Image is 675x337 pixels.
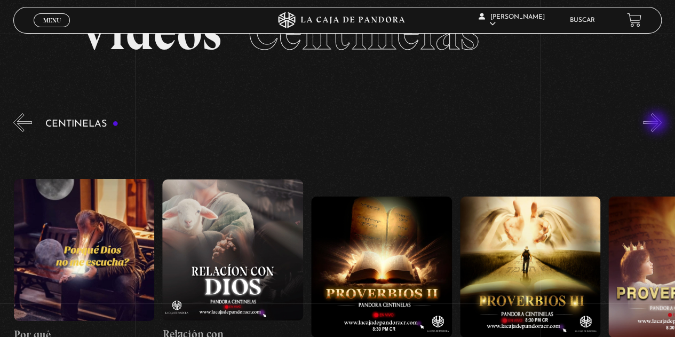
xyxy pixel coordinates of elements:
[479,14,545,27] span: [PERSON_NAME]
[78,7,597,58] h2: Videos
[45,119,118,129] h3: Centinelas
[643,113,662,132] button: Next
[627,13,641,27] a: View your shopping cart
[43,17,61,23] span: Menu
[248,2,479,62] span: Centinelas
[13,113,32,132] button: Previous
[570,17,595,23] a: Buscar
[39,26,65,33] span: Cerrar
